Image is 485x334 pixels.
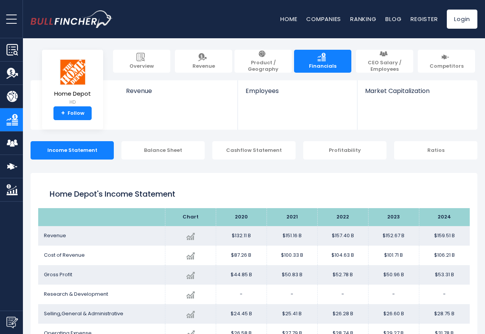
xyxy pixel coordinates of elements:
[368,265,419,285] td: $50.96 B
[118,80,238,108] a: Revenue
[44,310,123,317] span: Selling,General & Administrative
[175,50,232,73] a: Revenue
[238,60,288,73] span: Product / Geography
[317,285,368,304] td: -
[419,304,470,324] td: $28.75 B
[216,208,267,226] th: 2020
[430,63,464,70] span: Competitors
[419,265,470,285] td: $53.31 B
[113,50,170,73] a: Overview
[44,251,85,259] span: Cost of Revenue
[360,60,409,73] span: CEO Salary / Employees
[54,91,91,97] span: Home Depot
[129,63,154,70] span: Overview
[216,285,267,304] td: -
[447,10,477,29] a: Login
[267,304,317,324] td: $25.41 B
[317,304,368,324] td: $26.28 B
[216,265,267,285] td: $44.85 B
[53,106,92,120] a: +Follow
[394,141,477,160] div: Ratios
[419,246,470,265] td: $106.21 B
[317,265,368,285] td: $52.78 B
[54,59,91,107] a: Home Depot HD
[419,226,470,246] td: $159.51 B
[216,304,267,324] td: $24.45 B
[419,285,470,304] td: -
[267,208,317,226] th: 2021
[418,50,475,73] a: Competitors
[212,141,296,160] div: Cashflow Statement
[419,208,470,226] th: 2024
[216,226,267,246] td: $132.11 B
[309,63,336,70] span: Financials
[368,304,419,324] td: $26.60 B
[44,290,108,298] span: Research & Development
[368,285,419,304] td: -
[411,15,438,23] a: Register
[31,10,113,28] img: bullfincher logo
[306,15,341,23] a: Companies
[350,15,376,23] a: Ranking
[44,271,72,278] span: Gross Profit
[50,188,458,200] h1: Home Depot's Income Statement
[61,110,65,117] strong: +
[126,87,230,94] span: Revenue
[356,50,413,73] a: CEO Salary / Employees
[385,15,401,23] a: Blog
[54,99,91,106] small: HD
[238,80,357,108] a: Employees
[165,208,216,226] th: Chart
[294,50,351,73] a: Financials
[216,246,267,265] td: $87.26 B
[31,141,114,160] div: Income Statement
[192,63,215,70] span: Revenue
[234,50,292,73] a: Product / Geography
[368,226,419,246] td: $152.67 B
[246,87,349,94] span: Employees
[357,80,477,108] a: Market Capitalization
[365,87,469,94] span: Market Capitalization
[267,265,317,285] td: $50.83 B
[121,141,205,160] div: Balance Sheet
[267,226,317,246] td: $151.16 B
[317,208,368,226] th: 2022
[368,246,419,265] td: $101.71 B
[303,141,386,160] div: Profitability
[317,246,368,265] td: $104.63 B
[267,246,317,265] td: $100.33 B
[317,226,368,246] td: $157.40 B
[267,285,317,304] td: -
[280,15,297,23] a: Home
[31,10,113,28] a: Go to homepage
[44,232,66,239] span: Revenue
[368,208,419,226] th: 2023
